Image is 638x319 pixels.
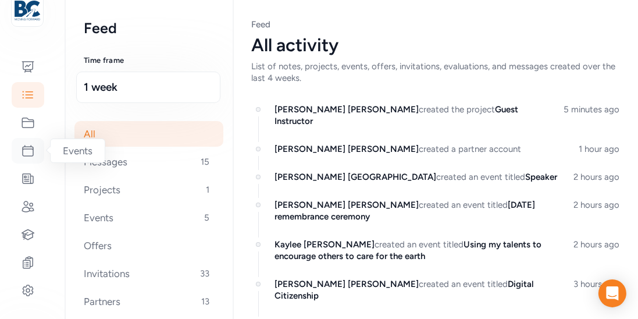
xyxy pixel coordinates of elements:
[275,170,564,184] div: created an event titled
[74,121,223,147] div: All
[74,233,223,258] div: Offers
[275,104,419,115] span: [PERSON_NAME] [PERSON_NAME]
[201,183,214,197] span: 1
[251,19,270,30] a: Feed
[275,200,419,210] span: [PERSON_NAME] [PERSON_NAME]
[74,149,223,175] div: Messages
[573,238,619,263] div: 2 hours ago
[251,35,619,56] div: All activity
[579,142,619,156] div: 1 hour ago
[84,19,214,37] h2: Feed
[525,172,557,182] span: Speaker
[251,61,619,84] div: List of notes, projects, events, offers, invitations, evaluations, and messages created over the ...
[84,56,214,65] h3: Time frame
[74,261,223,286] div: Invitations
[564,102,619,128] div: 5 minutes ago
[275,279,419,289] span: [PERSON_NAME] [PERSON_NAME]
[197,295,214,309] span: 13
[573,277,619,303] div: 3 hours ago
[74,177,223,203] div: Projects
[74,205,223,231] div: Events
[275,142,569,156] div: created a partner account
[275,277,564,303] div: created an event titled
[275,102,554,128] div: created the project
[251,19,619,30] nav: Breadcrumb
[275,198,564,224] div: created an event titled
[275,238,564,263] div: created an event titled
[196,155,214,169] span: 15
[84,79,213,95] span: 1 week
[199,211,214,225] span: 5
[275,239,375,250] span: Kaylee [PERSON_NAME]
[275,144,419,154] span: [PERSON_NAME] [PERSON_NAME]
[195,267,214,281] span: 33
[573,198,619,224] div: 2 hours ago
[598,279,626,307] div: Open Intercom Messenger
[275,172,436,182] span: [PERSON_NAME] [GEOGRAPHIC_DATA]
[76,72,220,103] button: 1 week
[573,170,619,184] div: 2 hours ago
[74,289,223,314] div: Partners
